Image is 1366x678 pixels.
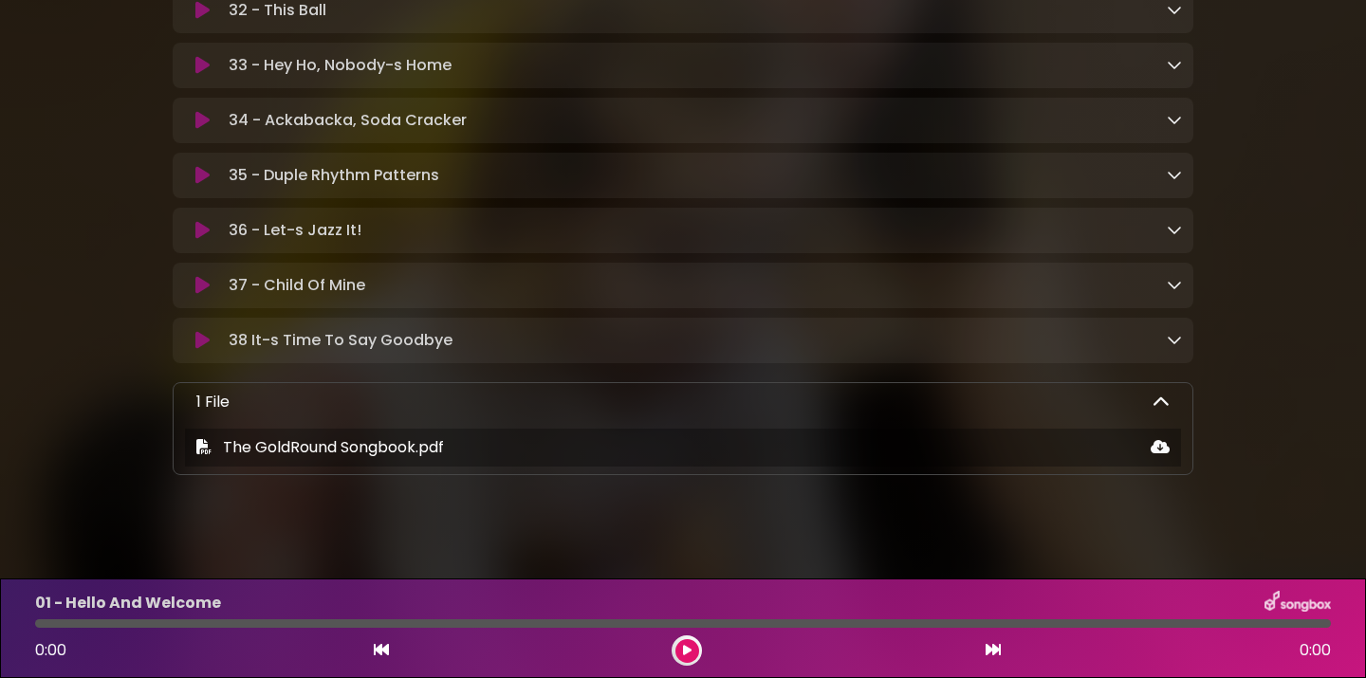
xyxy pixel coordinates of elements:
[223,436,444,458] span: The GoldRound Songbook.pdf
[229,164,439,187] p: 35 - Duple Rhythm Patterns
[229,274,365,297] p: 37 - Child Of Mine
[229,329,452,352] p: 38 It-s Time To Say Goodbye
[229,219,361,242] p: 36 - Let-s Jazz It!
[229,54,452,77] p: 33 - Hey Ho, Nobody-s Home
[196,391,230,413] p: 1 File
[229,109,467,132] p: 34 - Ackabacka, Soda Cracker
